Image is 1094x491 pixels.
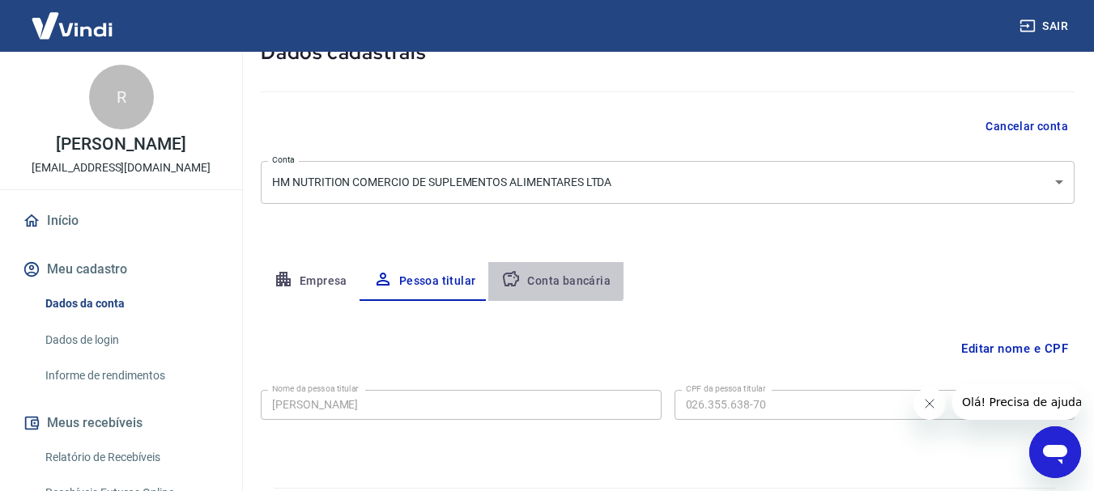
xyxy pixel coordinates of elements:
[360,262,489,301] button: Pessoa titular
[686,383,766,395] label: CPF da pessoa titular
[952,384,1081,420] iframe: Mensagem da empresa
[39,324,223,357] a: Dados de login
[32,159,211,176] p: [EMAIL_ADDRESS][DOMAIN_NAME]
[1016,11,1075,41] button: Sair
[19,203,223,239] a: Início
[39,441,223,474] a: Relatório de Recebíveis
[39,359,223,392] a: Informe de rendimentos
[56,136,185,153] p: [PERSON_NAME]
[979,112,1075,142] button: Cancelar conta
[1029,426,1081,478] iframe: Botão para abrir a janela de mensagens
[272,154,295,166] label: Conta
[89,65,154,129] div: R
[19,405,223,441] button: Meus recebíveis
[261,40,1075,66] h5: Dados cadastrais
[19,252,223,287] button: Meu cadastro
[488,262,624,301] button: Conta bancária
[261,262,360,301] button: Empresa
[10,11,136,24] span: Olá! Precisa de ajuda?
[19,1,125,50] img: Vindi
[39,287,223,320] a: Dados da conta
[261,161,1075,204] div: HM NUTRITION COMERCIO DE SUPLEMENTOS ALIMENTARES LTDA
[913,387,946,420] iframe: Fechar mensagem
[272,383,359,395] label: Nome da pessoa titular
[955,333,1075,364] button: Editar nome e CPF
